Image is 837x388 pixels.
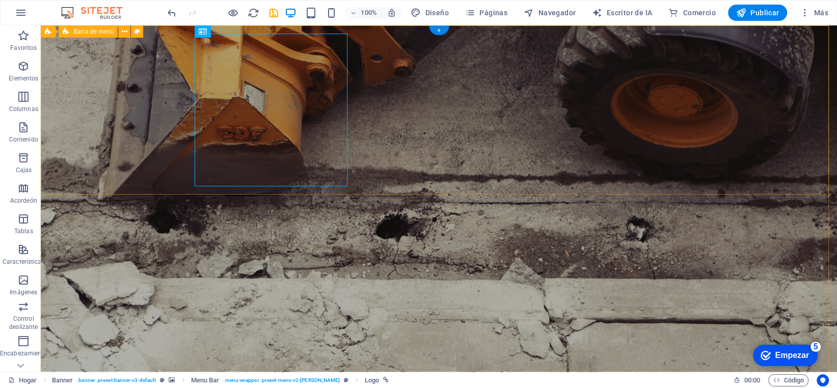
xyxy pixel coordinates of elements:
button: Escritor de IA [588,5,656,21]
font: Páginas [479,9,507,17]
font: Código [784,376,804,384]
font: Imágenes [10,289,37,296]
span: . banner .preset-banner-v3-default [77,374,156,386]
font: Hogar [19,376,37,384]
font: 5 [78,3,83,11]
a: Haga clic para cancelar la selección. Haga doble clic para abrir Páginas. [8,374,37,386]
button: Centrados en el usuario [817,374,829,386]
font: Escritor de IA [607,9,653,17]
font: + [437,26,441,34]
font: Más [814,9,828,17]
span: Click to select. Double-click to edit [365,374,379,386]
nav: migaja de pan [52,374,389,386]
font: Columnas [9,105,38,113]
i: Al cambiar el tamaño, se ajusta automáticamente el nivel de zoom para adaptarse al dispositivo el... [387,8,396,17]
button: recargar [247,7,259,19]
button: Páginas [461,5,511,21]
font: Características [3,258,45,265]
span: Click to select. Double-click to edit [191,374,220,386]
button: 100% [345,7,382,19]
font: Publicar [750,9,779,17]
span: Click to select. Double-click to edit [52,374,73,386]
font: Control deslizante [9,315,38,330]
div: Design (Ctrl+Alt+Y) [407,5,453,21]
button: Haga clic aquí para salir del modo de vista previa y continuar editando [227,7,239,19]
font: Acordeón [10,197,37,204]
button: Código [768,374,808,386]
div: Empezar Quedan 5 elementos, 0 % completado [18,5,83,26]
img: Logotipo del editor [59,7,135,19]
font: 100% [361,9,376,16]
i: This element is linked [383,377,389,383]
font: Diseño [425,9,449,17]
font: 00:00 [744,376,760,384]
h6: Tiempo de sesión [734,374,761,386]
button: Diseño [407,5,453,21]
i: Guardar (Ctrl+S) [268,7,280,19]
font: Cajas [16,167,32,174]
i: This element is a customizable preset [344,377,348,383]
button: Comercio [664,5,720,21]
font: Elementos [9,75,38,82]
span: . menu-wrapper .preset-menu-v2-[PERSON_NAME] [223,374,340,386]
font: Empezar [40,11,74,20]
i: This element contains a background [169,377,175,383]
button: ahorrar [267,7,280,19]
button: Navegador [520,5,580,21]
font: Comercio [683,9,716,17]
i: Recargar página [248,7,259,19]
i: Undo: Change image (Ctrl+Z) [166,7,178,19]
font: Contenido [9,136,38,143]
button: Publicar [728,5,788,21]
button: Más [795,5,832,21]
font: Favoritos [10,44,37,51]
i: This element is a customizable preset [160,377,165,383]
font: Tablas [14,228,33,235]
button: deshacer [166,7,178,19]
font: Barra de menú [73,28,114,35]
font: Navegador [538,9,576,17]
